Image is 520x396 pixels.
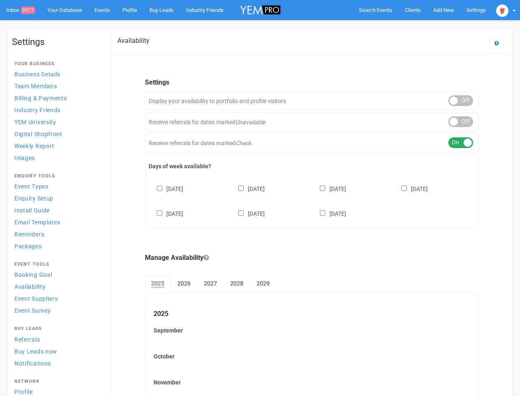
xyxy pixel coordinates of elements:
span: Enquiry Setup [14,195,54,202]
span: Digital Shopfront [14,131,63,137]
label: November [154,378,470,387]
h4: Your Business [14,61,100,66]
label: [DATE] [230,209,265,218]
label: [DATE] [149,209,183,218]
span: Email Templates [14,219,61,226]
label: September [154,326,470,335]
span: 9517 [21,7,35,14]
div: Receive referrals for dates marked [145,112,478,131]
input: [DATE] [320,186,325,191]
a: 2025 [145,275,170,292]
a: 2027 [198,275,223,292]
input: [DATE] [238,210,244,216]
label: [DATE] [230,184,265,193]
h1: Settings [12,37,103,47]
a: Team Members [12,80,103,92]
span: Search Events [359,7,392,13]
span: Business Details [14,71,61,78]
legend: 2025 [154,309,470,319]
a: Packages [12,240,103,252]
div: Receive referrals for dates marked [145,133,478,152]
label: Days of week available? [149,162,475,170]
label: [DATE] [393,184,428,193]
span: Booking Goal [14,271,52,278]
div: Display your availability to portfolio and profile visitors [145,91,478,110]
em: Check [236,140,251,146]
a: Email Templates [12,217,103,228]
em: Unavailable [236,119,265,125]
a: 2029 [250,275,276,292]
h4: Enquiry Tools [14,174,100,179]
input: [DATE] [401,186,407,191]
input: [DATE] [238,186,244,191]
a: Enquiry Setup [12,193,103,204]
a: Event Suppliers [12,293,103,304]
input: [DATE] [157,186,162,191]
a: Event Survey [12,305,103,316]
span: Packages [14,243,42,250]
a: Digital Shopfront [12,128,103,139]
a: Billing & Payments [12,92,103,104]
span: Team Members [14,83,57,90]
a: Notifications [12,358,103,369]
h4: Network [14,379,100,384]
label: October [154,352,470,361]
span: YEM University [14,119,56,125]
a: Reminders [12,229,103,240]
span: Billing & Payments [14,95,67,101]
input: [DATE] [320,210,325,216]
a: Buy Leads now [12,346,103,357]
a: Availability [12,281,103,292]
a: 2028 [224,275,250,292]
span: Add New [433,7,454,13]
label: [DATE] [149,184,183,193]
h4: Event Tools [14,262,100,267]
a: Business Details [12,68,103,80]
legend: Settings [145,78,478,87]
h2: Availability [117,37,149,45]
input: [DATE] [157,210,162,216]
a: Images [12,152,103,163]
span: Notifications [14,360,51,367]
h4: Buy Leads [14,326,100,331]
a: Booking Goal [12,269,103,280]
span: Reminders [14,231,44,238]
legend: Manage Availability [145,253,478,263]
span: Availability [14,283,45,290]
a: Weekly Report [12,140,103,151]
label: [DATE] [312,184,346,193]
a: Industry Friends [12,104,103,115]
span: Clients [405,7,421,13]
a: Install Guide [12,205,103,216]
label: [DATE] [312,209,346,218]
span: Event Survey [14,307,51,314]
span: Event Suppliers [14,295,58,302]
span: Install Guide [14,207,50,214]
a: 2026 [171,275,197,292]
span: Event Types [14,183,49,190]
a: Event Types [12,181,103,192]
a: Referrals [12,334,103,345]
img: open-uri20250107-2-1pbi2ie [496,5,508,17]
a: YEM University [12,116,103,127]
span: Weekly Report [14,143,54,149]
span: Images [14,155,35,161]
